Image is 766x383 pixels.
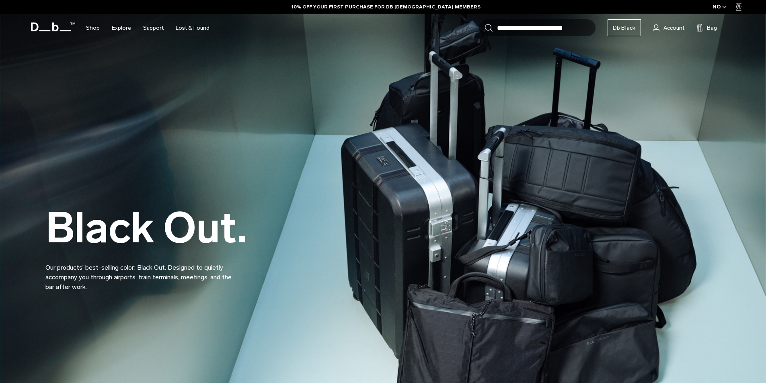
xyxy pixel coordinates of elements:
[663,24,684,32] span: Account
[176,14,209,42] a: Lost & Found
[292,3,481,10] a: 10% OFF YOUR FIRST PURCHASE FOR DB [DEMOGRAPHIC_DATA] MEMBERS
[653,23,684,33] a: Account
[45,253,238,292] p: Our products’ best-selling color: Black Out. Designed to quietly accompany you through airports, ...
[112,14,131,42] a: Explore
[80,14,216,42] nav: Main Navigation
[86,14,100,42] a: Shop
[608,19,641,36] a: Db Black
[143,14,164,42] a: Support
[707,24,717,32] span: Bag
[45,207,247,249] h2: Black Out.
[696,23,717,33] button: Bag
